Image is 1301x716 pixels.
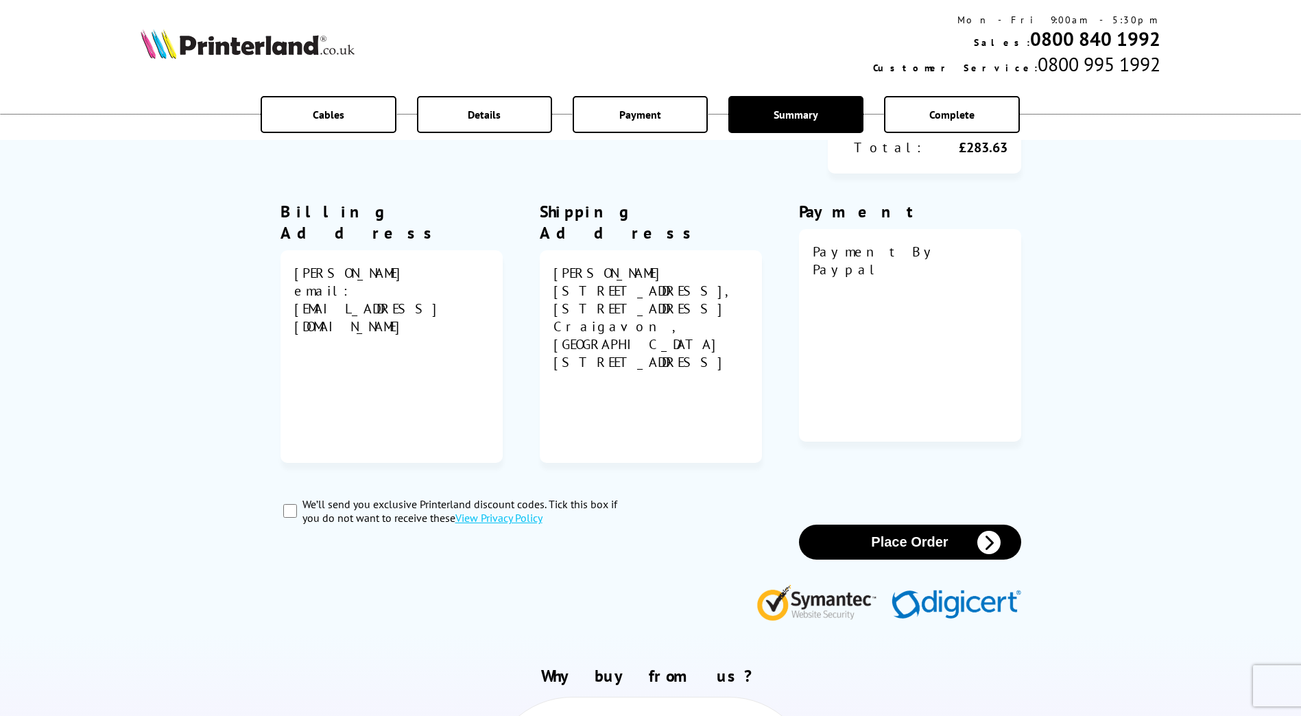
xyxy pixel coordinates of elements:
a: modal_privacy [455,511,542,525]
span: Summary [774,108,818,121]
div: Craigavon, [GEOGRAPHIC_DATA] [553,318,748,353]
div: [STREET_ADDRESS], [STREET_ADDRESS] [553,282,748,318]
div: email: [EMAIL_ADDRESS][DOMAIN_NAME] [294,282,489,335]
div: Shipping Address [540,201,762,243]
img: Digicert [892,590,1021,621]
span: Complete [929,108,975,121]
span: Cables [313,108,344,121]
div: Mon - Fri 9:00am - 5:30pm [873,14,1160,26]
img: Printerland Logo [141,29,355,59]
div: Billing Address [281,201,503,243]
div: Payment [799,201,1021,222]
img: Symantec Website Security [756,582,886,621]
a: 0800 840 1992 [1030,26,1160,51]
button: Place Order [799,525,1021,560]
span: Payment [619,108,661,121]
h2: Why buy from us? [141,665,1160,687]
span: Details [468,108,501,121]
span: 0800 995 1992 [1038,51,1160,77]
div: [STREET_ADDRESS] [553,353,748,371]
span: Sales: [974,36,1030,49]
div: [PERSON_NAME] [553,264,748,282]
label: We’ll send you exclusive Printerland discount codes. Tick this box if you do not want to receive ... [302,497,636,525]
div: Total: [842,139,924,156]
span: Customer Service: [873,62,1038,74]
div: £283.63 [924,139,1007,156]
div: Payment By Paypal [813,243,1007,428]
div: [PERSON_NAME] [294,264,489,282]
